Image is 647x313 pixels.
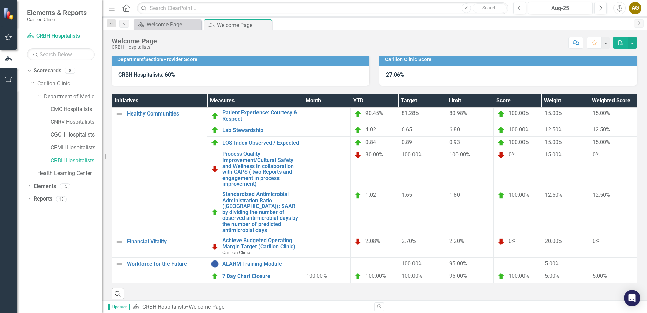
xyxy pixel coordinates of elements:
[545,273,559,279] span: 5.00%
[473,3,507,13] button: Search
[354,151,362,159] img: Below Plan
[593,238,600,244] span: 0%
[135,20,200,29] a: Welcome Page
[207,124,303,137] td: Double-Click to Edit Right Click for Context Menu
[222,191,299,233] a: Standardized Antimicrobial Administration Ratio ([GEOGRAPHIC_DATA]): SAAR by dividing the number ...
[509,192,529,198] span: 100.00%
[509,238,516,244] span: 0%
[402,192,412,198] span: 1.65
[593,192,610,198] span: 12.50%
[115,260,124,268] img: Not Defined
[207,235,303,258] td: Double-Click to Edit Right Click for Context Menu
[365,273,386,279] span: 100.00%
[211,208,219,216] img: On Target
[117,57,366,62] h3: Department/Section/Provider Score
[34,195,52,203] a: Reports
[545,151,562,158] span: 15.00%
[497,237,505,246] img: Below Plan
[211,260,219,268] img: No Information
[449,139,460,145] span: 0.93
[51,118,102,126] a: CNRV Hospitalists
[51,144,102,152] a: CFMH Hospitalists
[34,67,61,75] a: Scorecards
[530,4,590,13] div: Aug-25
[354,110,362,118] img: On Target
[207,137,303,149] td: Double-Click to Edit Right Click for Context Menu
[108,304,130,310] span: Updater
[545,238,562,244] span: 20.00%
[207,189,303,235] td: Double-Click to Edit Right Click for Context Menu
[112,235,207,258] td: Double-Click to Edit Right Click for Context Menu
[217,21,270,29] div: Welcome Page
[402,139,412,145] span: 0.89
[402,273,422,279] span: 100.00%
[306,273,327,279] span: 100.00%
[27,8,87,17] span: Elements & Reports
[629,2,641,14] button: AG
[545,110,562,117] span: 15.00%
[222,127,299,133] a: Lab Stewardship
[127,111,204,117] a: Healthy Communities
[133,303,369,311] div: »
[482,5,497,11] span: Search
[402,238,416,244] span: 2.70%
[112,45,157,50] div: CRBH Hospitalists
[142,304,186,310] a: CRBH Hospitalists
[509,127,529,133] span: 100.00%
[118,71,175,78] strong: CRBH Hospitalists: 60%
[593,110,610,117] span: 15.00%
[51,106,102,113] a: CMC Hospitalists
[365,152,383,158] span: 80.00%
[207,270,303,283] td: Double-Click to Edit Right Click for Context Menu
[51,131,102,139] a: CGCH Hospitalists
[207,149,303,189] td: Double-Click to Edit Right Click for Context Menu
[386,71,404,78] strong: 27.06%
[545,126,562,133] span: 12.50%
[211,126,219,134] img: On Target
[189,304,224,310] div: Welcome Page
[112,37,157,45] div: Welcome Page
[624,290,640,306] div: Open Intercom Messenger
[222,151,299,187] a: Process Quality Improvement/Cultural Safety and Wellness in collaboration with CAPS ( two Reports...
[27,17,87,22] small: Carilion Clinic
[27,48,95,60] input: Search Below...
[449,151,470,158] span: 100.00%
[127,238,204,245] a: Financial Vitality
[211,272,219,280] img: On Target
[211,112,219,120] img: On Target
[365,238,380,244] span: 2.08%
[207,257,303,270] td: Double-Click to Edit Right Click for Context Menu
[449,110,467,117] span: 80.98%
[509,273,529,279] span: 100.00%
[497,272,505,280] img: On Target
[34,183,56,190] a: Elements
[449,238,464,244] span: 2.20%
[593,151,600,158] span: 0%
[354,126,362,134] img: On Target
[497,110,505,118] img: On Target
[112,108,207,235] td: Double-Click to Edit Right Click for Context Menu
[354,191,362,200] img: On Target
[593,139,610,145] span: 15.00%
[222,273,299,279] a: 7 Day Chart Closure
[354,237,362,246] img: Below Plan
[385,57,633,62] h3: Carilion Clinic Score
[115,110,124,118] img: Not Defined
[545,260,559,267] span: 5.00%
[222,237,299,249] a: Achieve Budgeted Operating Margin Target (Carilion Clinic)
[112,257,207,283] td: Double-Click to Edit Right Click for Context Menu
[127,261,204,267] a: Workforce for the Future
[528,2,593,14] button: Aug-25
[60,183,70,189] div: 15
[365,110,383,117] span: 90.45%
[27,32,95,40] a: CRBH Hospitalists
[365,139,376,146] span: 0.84
[44,93,102,101] a: Department of Medicine
[449,273,467,279] span: 95.00%
[51,157,102,165] a: CRBH Hospitalists
[56,196,67,202] div: 13
[545,192,562,198] span: 12.50%
[509,110,529,117] span: 100.00%
[354,272,362,280] img: On Target
[593,126,610,133] span: 12.50%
